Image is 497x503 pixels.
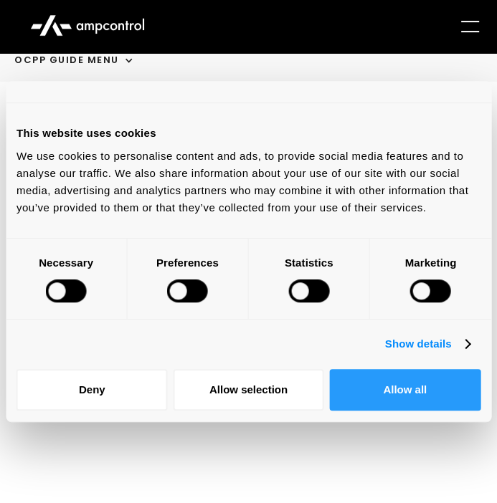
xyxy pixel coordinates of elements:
[16,148,481,216] div: We use cookies to personalise content and ads, to provide social media features and to analyse ou...
[444,6,490,47] div: menu
[285,257,333,269] strong: Statistics
[329,369,481,411] button: Allow all
[405,257,457,269] strong: Marketing
[14,54,119,67] div: OCPP Guide Menu
[16,125,481,142] div: This website uses cookies
[39,257,93,269] strong: Necessary
[16,369,168,411] button: Deny
[385,335,470,353] a: Show details
[156,257,219,269] strong: Preferences
[173,369,324,411] button: Allow selection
